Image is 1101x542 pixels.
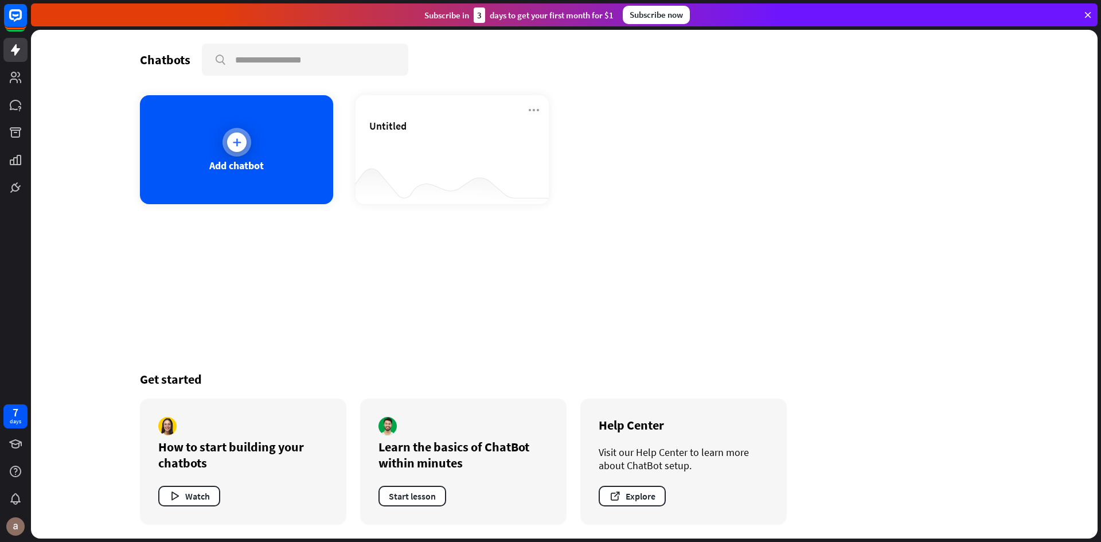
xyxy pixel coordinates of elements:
[474,7,485,23] div: 3
[9,5,44,39] button: Open LiveChat chat widget
[378,439,548,471] div: Learn the basics of ChatBot within minutes
[378,486,446,506] button: Start lesson
[158,417,177,435] img: author
[209,159,264,172] div: Add chatbot
[140,52,190,68] div: Chatbots
[158,486,220,506] button: Watch
[158,439,328,471] div: How to start building your chatbots
[599,417,768,433] div: Help Center
[378,417,397,435] img: author
[10,418,21,426] div: days
[623,6,690,24] div: Subscribe now
[3,404,28,428] a: 7 days
[424,7,614,23] div: Subscribe in days to get your first month for $1
[599,486,666,506] button: Explore
[140,371,989,387] div: Get started
[599,446,768,472] div: Visit our Help Center to learn more about ChatBot setup.
[369,119,407,132] span: Untitled
[13,407,18,418] div: 7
